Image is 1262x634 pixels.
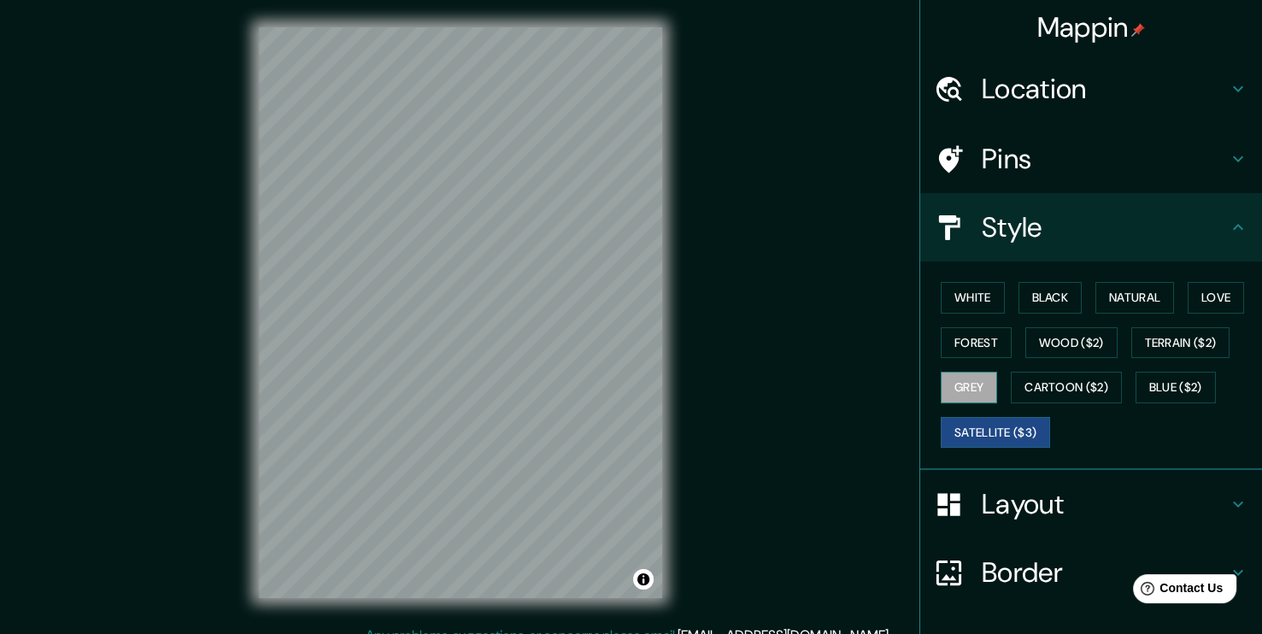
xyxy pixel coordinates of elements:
iframe: Help widget launcher [1110,567,1243,615]
div: Location [920,55,1262,123]
button: Terrain ($2) [1131,327,1230,359]
button: Natural [1095,282,1174,314]
button: Toggle attribution [633,569,654,590]
div: Border [920,538,1262,607]
canvas: Map [259,27,662,598]
button: Blue ($2) [1136,372,1216,403]
h4: Mappin [1037,10,1146,44]
h4: Layout [982,487,1228,521]
button: Satellite ($3) [941,417,1050,449]
button: Wood ($2) [1025,327,1118,359]
button: Cartoon ($2) [1011,372,1122,403]
h4: Style [982,210,1228,244]
div: Layout [920,470,1262,538]
h4: Location [982,72,1228,106]
button: Love [1188,282,1244,314]
button: White [941,282,1005,314]
div: Style [920,193,1262,261]
button: Grey [941,372,997,403]
div: Pins [920,125,1262,193]
button: Forest [941,327,1012,359]
h4: Pins [982,142,1228,176]
h4: Border [982,555,1228,590]
img: pin-icon.png [1131,23,1145,37]
button: Black [1018,282,1083,314]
